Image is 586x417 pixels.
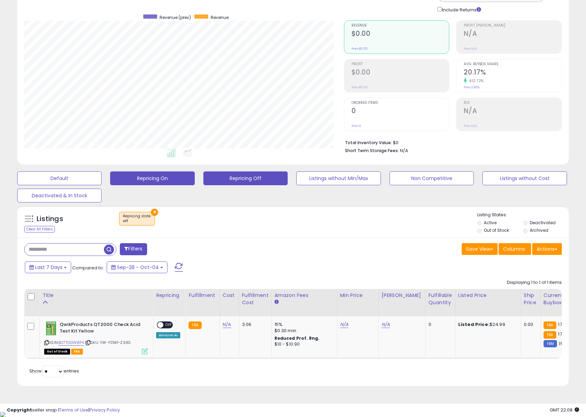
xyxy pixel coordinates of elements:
small: FBA [544,321,556,329]
h2: N/A [464,30,561,39]
h2: $0.00 [352,68,449,78]
div: Fulfillment Cost [242,292,269,306]
div: Fulfillment [189,292,217,299]
h5: Listings [37,214,63,224]
span: Repricing state : [123,214,151,224]
button: Repricing On [110,171,194,185]
span: Show: entries [29,368,79,374]
button: Actions [532,243,562,255]
small: Prev: $0.00 [352,47,368,51]
div: Amazon AI [156,332,180,338]
div: 15% [275,321,332,328]
div: off [123,219,151,224]
span: Sep-28 - Oct-04 [117,264,159,271]
div: Listed Price [458,292,518,299]
div: ASIN: [44,321,148,354]
p: Listing States: [477,212,569,218]
span: | SKU: YW-FDW1-Z33G [85,340,131,345]
div: Include Returns [432,6,489,13]
button: Default [17,171,102,185]
span: Revenue [211,14,229,20]
button: Columns [499,243,531,255]
div: Repricing [156,292,183,299]
span: 15.19 [559,340,568,347]
button: Non Competitive [390,171,474,185]
a: Privacy Policy [89,407,120,413]
div: $24.99 [458,321,516,328]
div: Title [42,292,150,299]
div: Displaying 1 to 1 of 1 items [507,279,562,286]
label: Active [484,220,497,226]
span: 17.33 [558,331,569,337]
div: Clear All Filters [24,226,55,232]
small: Prev: N/A [464,124,477,128]
span: Profit [PERSON_NAME] [464,24,561,28]
span: ROI [464,101,561,105]
button: Listings without Min/Max [296,171,381,185]
small: FBA [189,321,201,329]
a: N/A [223,321,231,328]
h2: 0 [352,107,449,116]
label: Archived [530,227,548,233]
span: 17 [558,321,562,328]
button: Repricing Off [203,171,288,185]
div: $0.30 min [275,328,332,334]
small: Prev: $0.00 [352,85,368,89]
div: Current Buybox Price [544,292,579,306]
b: Short Term Storage Fees: [345,148,399,153]
button: Last 7 Days [25,261,71,273]
button: Deactivated & In Stock [17,189,102,202]
span: Columns [503,246,525,252]
label: Deactivated [530,220,556,226]
b: Total Inventory Value: [345,140,392,146]
strong: Copyright [7,407,32,413]
span: FBA [71,349,83,355]
small: Prev: 2.83% [464,85,480,89]
small: Prev: N/A [464,47,477,51]
span: Avg. Buybox Share [464,62,561,66]
span: Last 7 Days [35,264,63,271]
a: N/A [382,321,390,328]
button: Filters [120,243,147,255]
span: Ordered Items [352,101,449,105]
span: Revenue (prev) [160,14,191,20]
b: QwikProducts QT2000 Check Acid Test Kit Yellow [60,321,144,336]
h2: 20.17% [464,68,561,78]
div: $10 - $10.90 [275,341,332,347]
h2: $0.00 [352,30,449,39]
span: Compared to: [72,265,104,271]
small: FBA [544,331,556,339]
label: Out of Stock [484,227,509,233]
b: Reduced Prof. Rng. [275,335,320,341]
button: × [151,209,158,216]
div: 0.00 [524,321,535,328]
button: Listings without Cost [482,171,567,185]
h2: N/A [464,107,561,116]
span: N/A [400,147,408,154]
a: N/A [340,321,348,328]
a: Terms of Use [59,407,88,413]
div: Fulfillable Quantity [429,292,452,306]
span: Profit [352,62,449,66]
small: Prev: 0 [352,124,361,128]
span: All listings that are currently out of stock and unavailable for purchase on Amazon [44,349,70,355]
b: Listed Price: [458,321,490,328]
span: OFF [163,322,174,328]
div: Cost [223,292,236,299]
div: 0 [429,321,450,328]
a: B07TDGW8P4 [58,340,84,346]
div: Amazon Fees [275,292,334,299]
div: seller snap | | [7,407,120,414]
div: [PERSON_NAME] [382,292,423,299]
small: FBM [544,340,557,347]
button: Sep-28 - Oct-04 [107,261,167,273]
div: Min Price [340,292,376,299]
div: Ship Price [524,292,538,306]
small: 612.72% [467,78,484,83]
span: Revenue [352,24,449,28]
div: 3.06 [242,321,266,328]
img: 51UAa-k35oL._SL40_.jpg [44,321,58,335]
li: $0 [345,138,557,146]
span: 2025-10-12 22:08 GMT [550,407,579,413]
small: Amazon Fees. [275,299,279,305]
